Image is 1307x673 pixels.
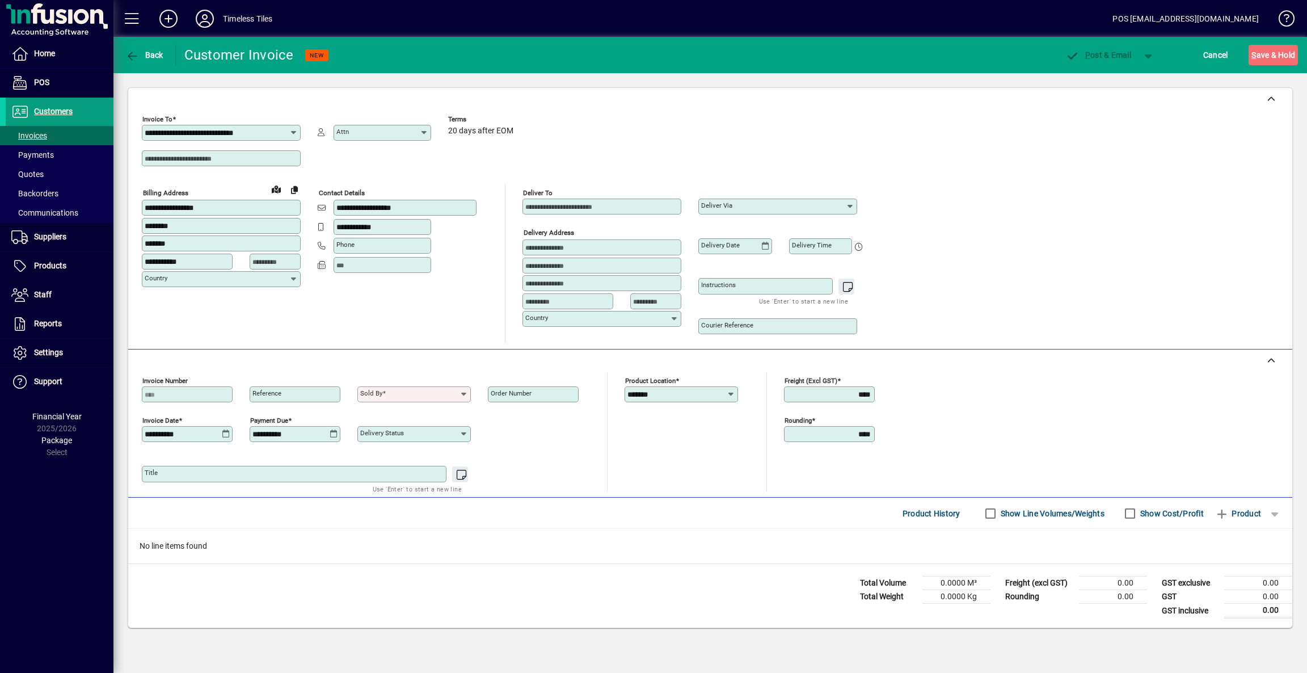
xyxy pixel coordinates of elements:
mat-label: Product location [625,377,676,385]
a: View on map [267,180,285,198]
button: Post & Email [1060,45,1137,65]
div: Customer Invoice [184,46,294,64]
mat-label: Courier Reference [701,321,753,329]
div: No line items found [128,529,1292,563]
span: Payments [11,150,54,159]
td: GST [1156,590,1224,604]
a: Quotes [6,165,113,184]
a: Communications [6,203,113,222]
span: S [1251,51,1256,60]
span: Suppliers [34,232,66,241]
div: POS [EMAIL_ADDRESS][DOMAIN_NAME] [1112,10,1259,28]
td: 0.0000 M³ [922,577,990,590]
td: Rounding [1000,590,1079,604]
app-page-header-button: Back [113,45,176,65]
td: 0.00 [1224,590,1292,604]
span: Cancel [1203,46,1228,64]
mat-label: Delivery status [360,429,404,437]
span: 20 days after EOM [448,127,513,136]
td: 0.00 [1079,577,1147,590]
span: Quotes [11,170,44,179]
td: 0.00 [1079,590,1147,604]
mat-label: Country [145,274,167,282]
mat-label: Title [145,469,158,477]
span: Product [1215,504,1261,523]
mat-label: Rounding [785,417,812,424]
span: Support [34,377,62,386]
mat-hint: Use 'Enter' to start a new line [759,295,848,308]
td: GST inclusive [1156,604,1224,618]
button: Product [1209,503,1267,524]
a: POS [6,69,113,97]
button: Cancel [1200,45,1231,65]
mat-label: Delivery time [792,241,832,249]
span: Settings [34,348,63,357]
a: Suppliers [6,223,113,251]
span: Customers [34,107,73,116]
span: Product History [903,504,960,523]
span: POS [34,78,49,87]
mat-label: Instructions [701,281,736,289]
span: Home [34,49,55,58]
button: Save & Hold [1249,45,1298,65]
a: Reports [6,310,113,338]
mat-hint: Use 'Enter' to start a new line [373,482,462,495]
td: GST exclusive [1156,577,1224,590]
mat-label: Freight (excl GST) [785,377,837,385]
span: Financial Year [32,412,82,421]
td: 0.0000 Kg [922,590,990,604]
span: Staff [34,290,52,299]
mat-label: Phone [336,241,355,249]
label: Show Cost/Profit [1138,508,1204,519]
a: Support [6,368,113,396]
span: Terms [448,116,516,123]
a: Invoices [6,126,113,145]
mat-label: Reference [252,389,281,397]
mat-label: Payment due [250,417,288,424]
mat-label: Invoice To [142,115,172,123]
a: Products [6,252,113,280]
a: Settings [6,339,113,367]
td: 0.00 [1224,577,1292,590]
button: Profile [187,9,223,29]
span: Backorders [11,189,58,198]
span: Back [125,51,163,60]
span: Package [41,436,72,445]
mat-label: Deliver To [523,189,553,197]
td: Total Volume [854,577,922,590]
span: ave & Hold [1251,46,1295,64]
td: Freight (excl GST) [1000,577,1079,590]
span: ost & Email [1065,51,1131,60]
span: NEW [310,52,324,59]
button: Add [150,9,187,29]
span: Products [34,261,66,270]
mat-label: Sold by [360,389,382,397]
span: Communications [11,208,78,217]
a: Knowledge Base [1270,2,1293,39]
a: Backorders [6,184,113,203]
a: Payments [6,145,113,165]
a: Staff [6,281,113,309]
span: P [1085,51,1090,60]
mat-label: Invoice date [142,417,179,424]
mat-label: Deliver via [701,201,732,209]
mat-label: Delivery date [701,241,740,249]
a: Home [6,40,113,68]
mat-label: Order number [491,389,532,397]
button: Product History [898,503,965,524]
mat-label: Attn [336,128,349,136]
button: Back [123,45,166,65]
td: Total Weight [854,590,922,604]
td: 0.00 [1224,604,1292,618]
span: Reports [34,319,62,328]
div: Timeless Tiles [223,10,272,28]
span: Invoices [11,131,47,140]
mat-label: Invoice number [142,377,188,385]
button: Copy to Delivery address [285,180,303,199]
label: Show Line Volumes/Weights [998,508,1104,519]
mat-label: Country [525,314,548,322]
